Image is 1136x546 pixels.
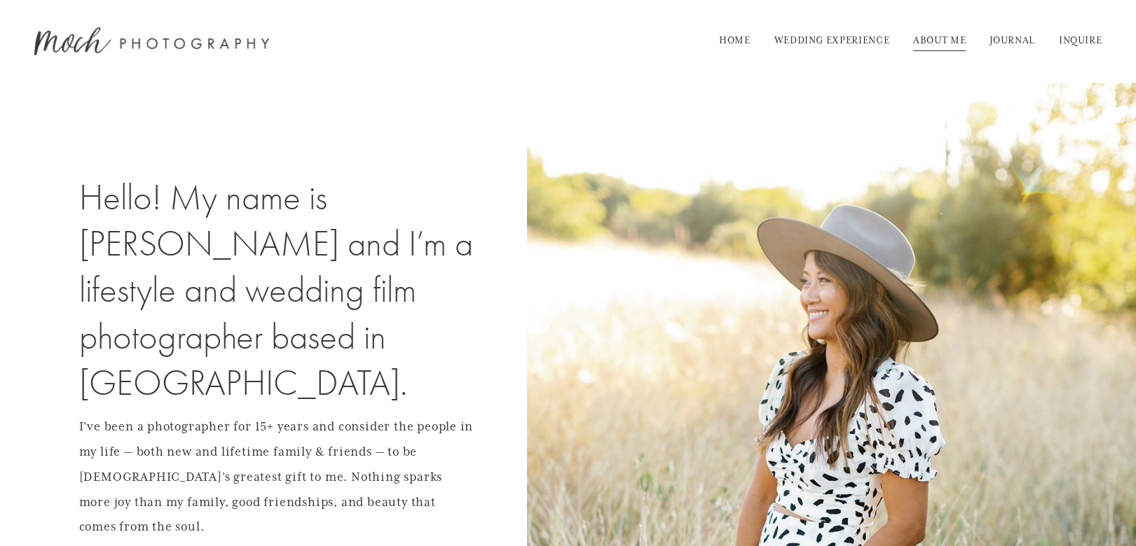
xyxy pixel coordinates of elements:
a: ABOUT ME [913,30,966,52]
a: INQUIRE [1059,30,1102,52]
img: Moch Snyder Photography | Destination Wedding &amp; Lifestyle Film Photographer [34,27,269,55]
a: WEDDING EXPERIENCE [774,30,890,52]
a: HOME [719,30,751,52]
a: JOURNAL [990,30,1034,52]
h2: Hello! My name is [PERSON_NAME] and I’m a lifestyle and wedding film photographer based in [GEOGR... [79,175,519,407]
p: I’ve been a photographer for 15+ years and consider the people in my life — both new and lifetime... [79,414,475,540]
